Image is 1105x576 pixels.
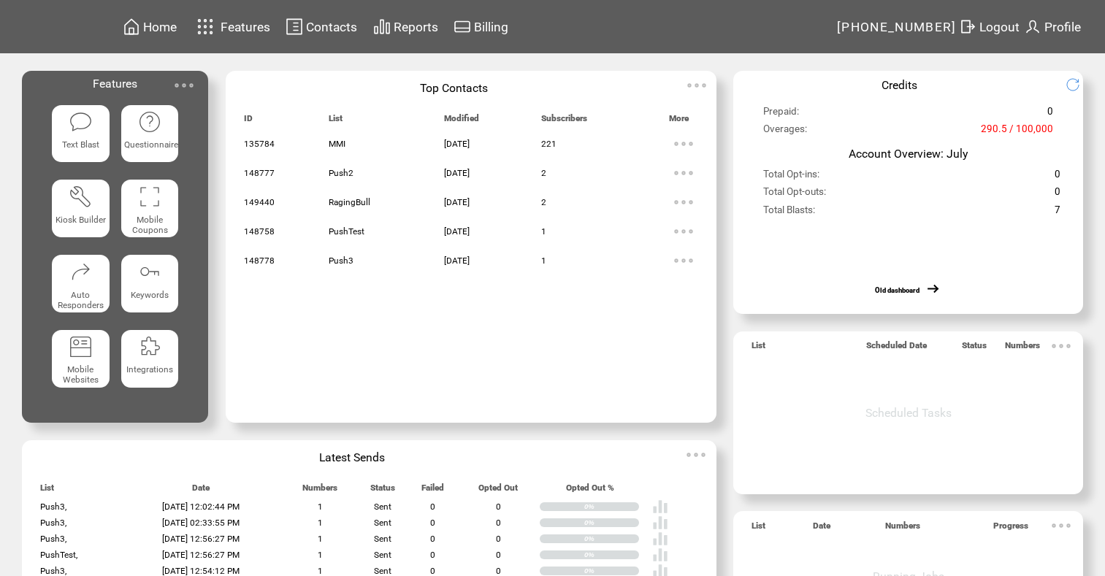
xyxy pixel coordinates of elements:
a: Questionnaire [121,105,179,169]
span: 148777 [244,168,275,178]
span: Total Opt-outs: [763,186,826,204]
a: Auto Responders [52,255,110,318]
img: profile.svg [1024,18,1041,36]
a: Kiosk Builder [52,180,110,243]
span: 2 [541,197,546,207]
span: 1 [318,534,323,544]
span: Scheduled Tasks [865,406,952,420]
span: 0 [1055,169,1060,186]
span: Text Blast [62,139,99,150]
span: Account Overview: July [849,147,968,161]
div: 0% [584,550,639,559]
span: 2 [541,168,546,178]
img: ellypsis.svg [1047,511,1076,540]
img: ellypsis.svg [669,217,698,246]
span: 148758 [244,226,275,237]
span: Failed [421,483,444,499]
span: Kiosk Builder [56,215,106,225]
span: Numbers [302,483,337,499]
span: Push3, [40,518,66,528]
span: 7 [1055,204,1060,222]
img: contacts.svg [286,18,303,36]
span: 0 [430,534,435,544]
img: ellypsis.svg [669,129,698,158]
span: Sent [374,534,391,544]
img: keywords.svg [138,260,161,283]
span: 1 [541,226,546,237]
span: 0 [430,518,435,528]
img: creidtcard.svg [454,18,471,36]
span: 135784 [244,139,275,149]
span: PushTest, [40,550,77,560]
img: text-blast.svg [69,110,92,134]
a: Mobile Websites [52,330,110,393]
span: 0 [496,534,501,544]
a: Logout [957,15,1022,38]
span: [DATE] 12:56:27 PM [162,534,240,544]
span: Opted Out % [566,483,614,499]
img: exit.svg [959,18,976,36]
span: 0 [496,502,501,512]
span: [DATE] 02:33:55 PM [162,518,240,528]
span: Status [370,483,395,499]
span: 148778 [244,256,275,266]
span: Push3, [40,502,66,512]
span: 1 [318,550,323,560]
img: poll%20-%20white.svg [652,531,668,547]
a: Keywords [121,255,179,318]
span: Opted Out [478,483,518,499]
div: 0% [584,534,639,543]
img: auto-responders.svg [69,260,92,283]
span: Billing [474,20,508,34]
span: Logout [979,20,1020,34]
a: Old dashboard [875,286,919,294]
a: Mobile Coupons [121,180,179,243]
span: [DATE] [444,256,470,266]
img: integrations.svg [138,335,161,358]
span: 1 [318,502,323,512]
span: Mobile Coupons [132,215,168,235]
span: Status [962,340,987,357]
span: More [669,113,689,130]
span: Mobile Websites [63,364,99,385]
span: Reports [394,20,438,34]
span: Progress [993,521,1028,537]
span: [PHONE_NUMBER] [837,20,957,34]
a: Billing [451,15,511,38]
span: List [329,113,343,130]
div: 0% [584,518,639,527]
a: Home [121,15,179,38]
span: Home [143,20,177,34]
span: [DATE] [444,139,470,149]
span: Push3, [40,534,66,544]
img: poll%20-%20white.svg [652,499,668,515]
span: Integrations [126,364,173,375]
span: [DATE] [444,197,470,207]
span: [DATE] 12:02:44 PM [162,502,240,512]
span: 1 [541,256,546,266]
span: Push2 [329,168,353,178]
span: Sent [374,550,391,560]
span: [DATE] 12:54:12 PM [162,566,240,576]
span: Features [93,77,137,91]
span: List [752,340,765,357]
a: Text Blast [52,105,110,169]
span: Overages: [763,123,807,141]
img: ellypsis.svg [669,188,698,217]
a: Contacts [283,15,359,38]
span: Sent [374,566,391,576]
span: Credits [882,78,917,92]
span: Modified [444,113,479,130]
span: [DATE] [444,168,470,178]
span: List [40,483,54,499]
span: Date [813,521,830,537]
img: ellypsis.svg [682,71,711,100]
span: 1 [318,518,323,528]
span: Numbers [1005,340,1040,357]
span: Sent [374,502,391,512]
a: Features [191,12,273,41]
span: Auto Responders [58,290,104,310]
span: Push3 [329,256,353,266]
span: 0 [1055,186,1060,204]
a: Integrations [121,330,179,393]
